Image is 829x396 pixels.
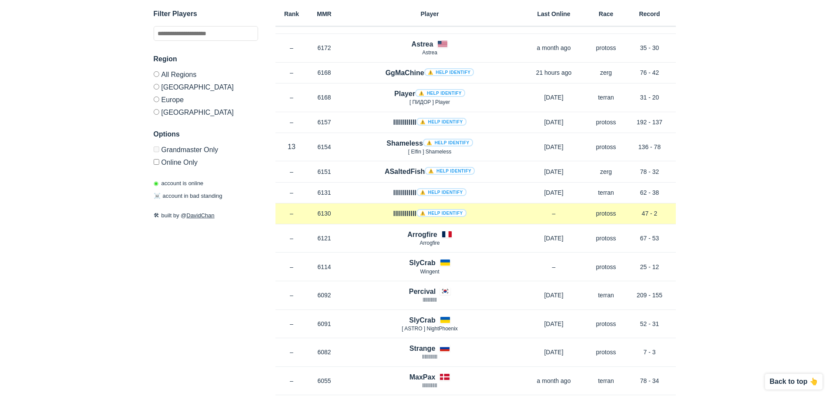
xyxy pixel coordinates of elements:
h4: IlIlIlIlIlIl [393,117,466,127]
p: 6082 [308,348,341,356]
p: 6121 [308,234,341,243]
input: [GEOGRAPHIC_DATA] [154,109,159,115]
p: protoss [589,319,624,328]
p: [DATE] [519,319,589,328]
p: 62 - 38 [624,188,676,197]
p: zerg [589,167,624,176]
h4: SlyCrab [409,258,435,268]
p: 21 hours ago [519,68,589,77]
h3: Options [154,129,258,140]
p: [DATE] [519,234,589,243]
p: – [275,319,308,328]
input: [GEOGRAPHIC_DATA] [154,84,159,90]
p: 209 - 155 [624,291,676,299]
h4: Strange [409,343,436,353]
a: ⚠️ Help identify [423,139,473,146]
a: ⚠️ Help identify [424,68,474,76]
span: llllllllllll [423,297,437,303]
h4: SlyCrab [409,315,435,325]
p: 6168 [308,93,341,102]
h6: Player [341,11,519,17]
h4: llllllllllll [393,209,466,219]
p: protoss [589,143,624,151]
h6: Race [589,11,624,17]
span: Astrea [422,50,437,56]
p: 6154 [308,143,341,151]
p: – [275,263,308,271]
h6: Last Online [519,11,589,17]
p: [DATE] [519,143,589,151]
p: 136 - 78 [624,143,676,151]
a: ⚠️ Help identify [416,188,467,196]
p: Back to top 👆 [769,378,818,385]
h4: Astrea [412,39,433,49]
p: 47 - 2 [624,209,676,218]
p: 6172 [308,43,341,52]
h4: GgMaChine [386,68,474,78]
p: terran [589,376,624,385]
p: – [519,209,589,218]
a: ⚠️ Help identify [415,89,465,97]
p: – [275,118,308,126]
p: terran [589,188,624,197]
a: ⚠️ Help identify [416,209,467,217]
h6: MMR [308,11,341,17]
h3: Region [154,54,258,64]
p: – [275,234,308,243]
span: [ ПИДOP ] Player [409,99,450,105]
p: 6092 [308,291,341,299]
p: 6114 [308,263,341,271]
p: [DATE] [519,188,589,197]
label: [GEOGRAPHIC_DATA] [154,80,258,93]
p: – [519,263,589,271]
h4: Arrogfire [407,230,437,240]
p: account is online [154,179,204,188]
p: – [275,376,308,385]
p: – [275,93,308,102]
a: ⚠️ Help identify [416,118,467,126]
p: [DATE] [519,291,589,299]
h4: llllllllllll [393,188,466,198]
p: 13 [275,142,308,152]
p: protoss [589,348,624,356]
label: [GEOGRAPHIC_DATA] [154,106,258,116]
p: a month ago [519,376,589,385]
h4: Player [394,89,465,99]
p: protoss [589,43,624,52]
p: [DATE] [519,348,589,356]
p: 192 - 137 [624,118,676,126]
p: – [275,209,308,218]
p: 6130 [308,209,341,218]
label: All Regions [154,71,258,80]
span: Wingent [420,269,439,275]
p: – [275,348,308,356]
span: lllIlllIllIl [423,383,437,389]
span: [ Elfin ] Shameless [408,149,451,155]
p: – [275,188,308,197]
p: 6091 [308,319,341,328]
p: 35 - 30 [624,43,676,52]
p: 52 - 31 [624,319,676,328]
p: 78 - 34 [624,376,676,385]
span: Arrogfire [420,240,440,246]
span: ☠️ [154,193,161,200]
p: a month ago [519,43,589,52]
p: built by @ [154,211,258,220]
p: 78 - 32 [624,167,676,176]
input: Online Only [154,159,159,165]
p: – [275,291,308,299]
h6: Rank [275,11,308,17]
p: – [275,43,308,52]
label: Only Show accounts currently in Grandmaster [154,146,258,156]
p: – [275,167,308,176]
p: [DATE] [519,118,589,126]
a: ⚠️ Help identify [425,167,475,175]
h4: Percival [409,286,436,296]
h4: Shameless [386,138,473,148]
p: protoss [589,209,624,218]
h4: ASaltedFish [385,166,475,176]
h3: Filter Players [154,9,258,19]
p: protoss [589,118,624,126]
p: zerg [589,68,624,77]
p: 6131 [308,188,341,197]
